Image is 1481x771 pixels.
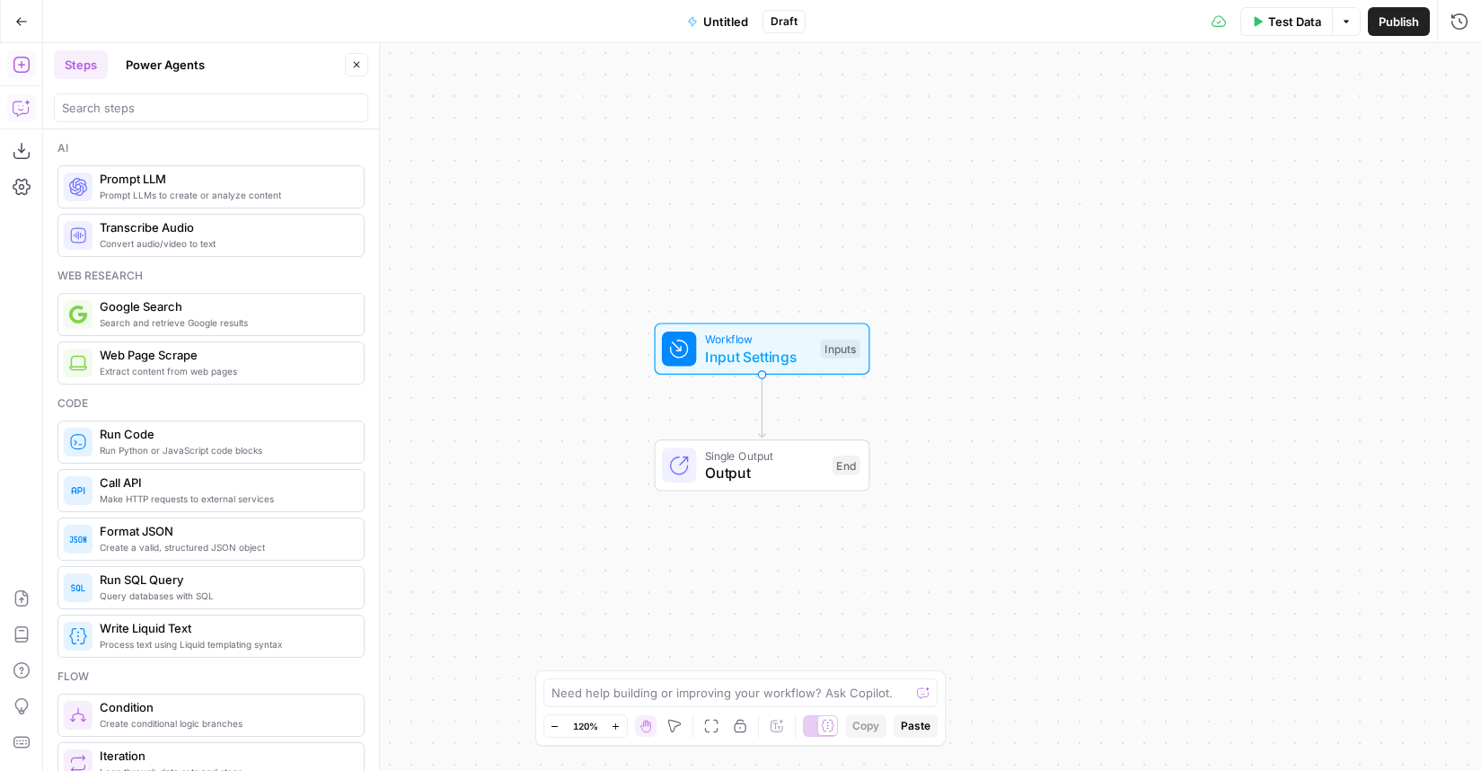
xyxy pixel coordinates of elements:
button: Publish [1368,7,1430,36]
span: Run Python or JavaScript code blocks [100,443,349,457]
span: Web Page Scrape [100,346,349,364]
span: Search and retrieve Google results [100,315,349,330]
div: End [833,456,860,475]
span: Prompt LLM [100,170,349,188]
button: Copy [845,714,886,738]
button: Steps [54,50,108,79]
span: Process text using Liquid templating syntax [100,637,349,651]
span: Query databases with SQL [100,589,349,603]
div: Web research [57,268,365,284]
span: Paste [901,718,930,734]
span: Output [705,462,824,483]
span: Single Output [705,447,824,464]
span: Google Search [100,297,349,315]
span: Write Liquid Text [100,619,349,637]
span: 120% [573,719,598,733]
input: Search steps [62,99,360,117]
span: Prompt LLMs to create or analyze content [100,188,349,202]
button: Paste [894,714,938,738]
span: Make HTTP requests to external services [100,492,349,506]
span: Copy [852,718,879,734]
span: Input Settings [705,346,812,368]
span: Call API [100,474,349,492]
div: Inputs [820,339,860,359]
button: Untitled [676,7,759,36]
span: Draft [771,13,798,30]
button: Test Data [1240,7,1332,36]
span: Format JSON [100,522,349,540]
div: Code [57,395,365,412]
span: Test Data [1268,13,1321,31]
div: Ai [57,140,365,156]
span: Publish [1379,13,1419,31]
span: Create conditional logic branches [100,716,349,731]
div: WorkflowInput SettingsInputs [595,323,930,375]
span: Create a valid, structured JSON object [100,540,349,554]
g: Edge from start to end [759,375,765,438]
span: Run SQL Query [100,571,349,589]
div: Flow [57,669,365,685]
span: Workflow [705,331,812,348]
button: Power Agents [115,50,216,79]
span: Convert audio/video to text [100,236,349,251]
span: Transcribe Audio [100,218,349,236]
div: Single OutputOutputEnd [595,439,930,492]
span: Untitled [703,13,748,31]
span: Condition [100,698,349,716]
span: Extract content from web pages [100,364,349,378]
span: Iteration [100,747,349,765]
span: Run Code [100,425,349,443]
